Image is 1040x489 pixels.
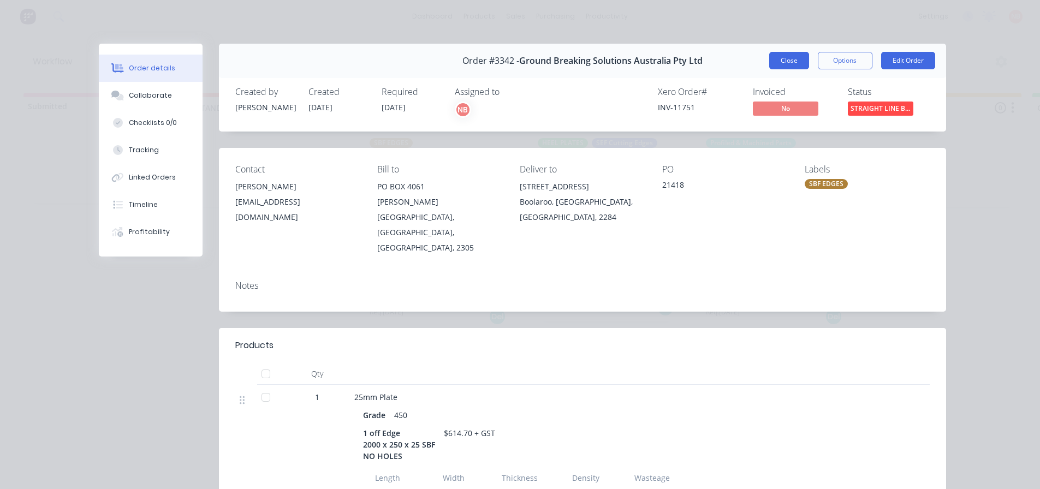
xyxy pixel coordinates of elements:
button: Tracking [99,136,203,164]
div: [PERSON_NAME] [235,102,295,113]
div: [EMAIL_ADDRESS][DOMAIN_NAME] [235,194,360,225]
div: Status [848,87,930,97]
div: Assigned to [455,87,564,97]
div: PO [662,164,787,175]
button: Collaborate [99,82,203,109]
div: Products [235,339,274,352]
span: 1 [315,391,319,403]
div: Timeline [129,200,158,210]
div: [STREET_ADDRESS] [520,179,645,194]
input: Label [495,468,544,487]
button: STRAIGHT LINE B... [848,102,913,118]
span: No [753,102,818,115]
span: 25mm Plate [354,392,397,402]
div: Required [382,87,442,97]
div: [STREET_ADDRESS]Boolaroo, [GEOGRAPHIC_DATA], [GEOGRAPHIC_DATA], 2284 [520,179,645,225]
div: [PERSON_NAME] [235,179,360,194]
button: Edit Order [881,52,935,69]
div: 1 off Edge 2000 x 250 x 25 SBF NO HOLES [363,425,439,464]
div: [PERSON_NAME][EMAIL_ADDRESS][DOMAIN_NAME] [235,179,360,225]
div: Labels [805,164,930,175]
div: $614.70 + GST [439,425,500,441]
div: Grade [363,407,390,423]
div: Xero Order # [658,87,740,97]
div: Profitability [129,227,170,237]
div: Checklists 0/0 [129,118,177,128]
div: SBF EDGES [805,179,848,189]
div: Bill to [377,164,502,175]
div: Linked Orders [129,172,176,182]
div: 21418 [662,179,787,194]
input: Label [429,468,478,487]
button: Options [818,52,872,69]
div: INV-11751 [658,102,740,113]
div: Collaborate [129,91,172,100]
button: Order details [99,55,203,82]
input: Label [561,468,610,487]
div: Qty [284,363,350,385]
div: Notes [235,281,930,291]
div: Tracking [129,145,159,155]
button: Checklists 0/0 [99,109,203,136]
button: Profitability [99,218,203,246]
div: Created [308,87,369,97]
input: Label [627,468,676,487]
div: 450 [390,407,412,423]
span: Ground Breaking Solutions Australia Pty Ltd [519,56,703,66]
span: [DATE] [308,102,332,112]
button: Close [769,52,809,69]
div: PO BOX 4061 [377,179,502,194]
div: Contact [235,164,360,175]
div: [PERSON_NAME][GEOGRAPHIC_DATA], [GEOGRAPHIC_DATA], [GEOGRAPHIC_DATA], 2305 [377,194,502,255]
div: Boolaroo, [GEOGRAPHIC_DATA], [GEOGRAPHIC_DATA], 2284 [520,194,645,225]
span: Order #3342 - [462,56,519,66]
button: Timeline [99,191,203,218]
div: Order details [129,63,175,73]
div: Invoiced [753,87,835,97]
div: Deliver to [520,164,645,175]
button: Linked Orders [99,164,203,191]
span: STRAIGHT LINE B... [848,102,913,115]
div: Created by [235,87,295,97]
button: NB [455,102,471,118]
div: PO BOX 4061[PERSON_NAME][GEOGRAPHIC_DATA], [GEOGRAPHIC_DATA], [GEOGRAPHIC_DATA], 2305 [377,179,502,255]
input: Label [363,468,412,487]
span: [DATE] [382,102,406,112]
